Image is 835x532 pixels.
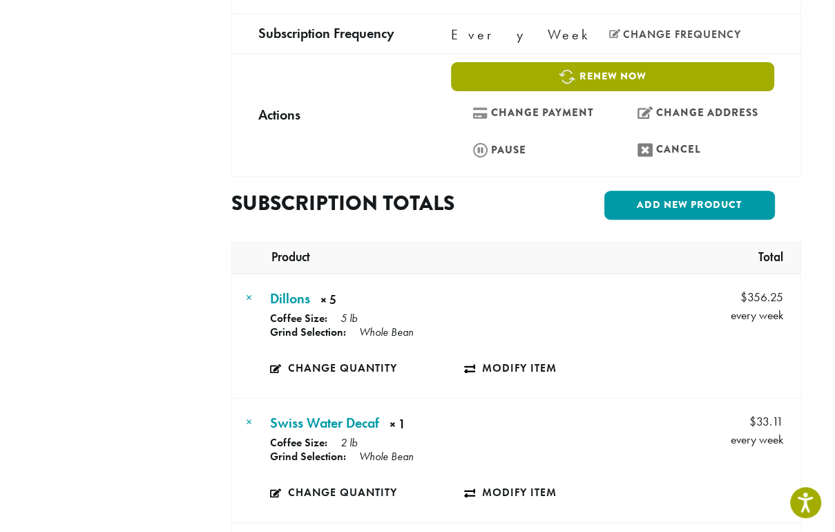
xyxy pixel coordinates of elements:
a: Modify item [464,477,659,509]
strong: Coffee Size: [270,311,327,325]
span: 356.25 [740,288,783,306]
p: 5 lb [340,311,357,325]
p: 2 lb [340,435,357,450]
span: $ [740,289,747,305]
th: Total [751,243,797,273]
a: Renew now [451,62,774,91]
a: Change quantity [270,477,465,509]
a: Change address [616,98,774,128]
td: Subscription Frequency [231,13,425,53]
span: $ [749,414,756,429]
a: Add new product [604,191,775,220]
strong: Grind Selection: [270,449,346,464]
a: Change quantity [270,352,465,384]
td: every week [662,274,800,328]
td: Actions [231,53,425,176]
strong: × 1 [390,415,506,437]
a: Modify item [464,352,659,384]
a: Dillons [270,288,310,309]
strong: × 5 [320,291,437,312]
strong: Coffee Size: [270,435,327,450]
strong: Grind Selection: [270,325,346,339]
a: Swiss Water Decaf [270,412,379,433]
p: Whole Bean [359,325,414,339]
a: Cancel [616,135,774,164]
a: × [246,414,252,430]
a: Change payment [451,98,609,128]
a: Pause [451,135,609,164]
h2: Subscription totals [231,191,505,216]
th: Product [271,243,317,273]
span: 33.11 [749,412,783,430]
a: × [246,289,252,305]
span: Every Week [451,24,595,45]
p: Whole Bean [359,449,414,464]
td: every week [662,399,800,453]
a: Change frequency [609,29,741,40]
